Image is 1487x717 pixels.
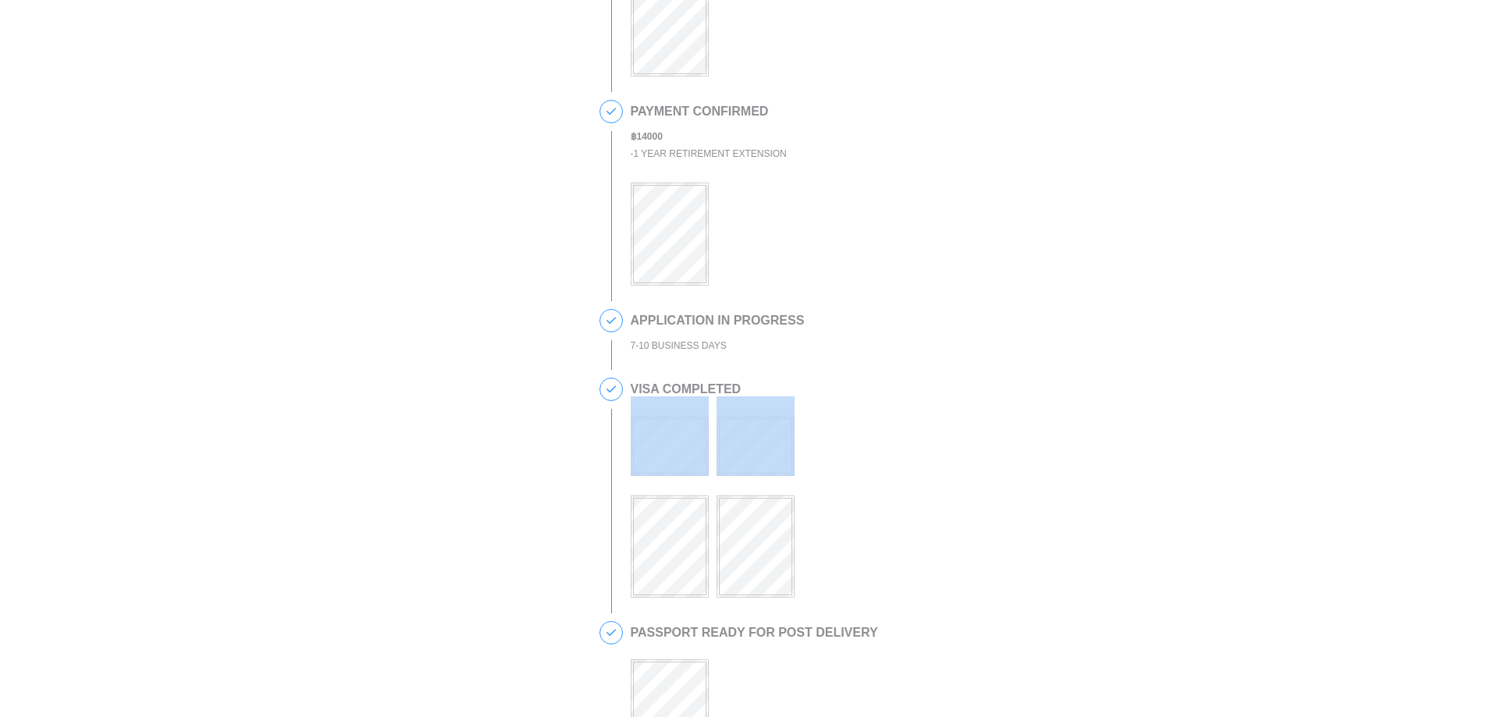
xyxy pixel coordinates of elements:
span: 2 [600,101,622,122]
b: ฿ 14000 [631,131,663,142]
span: 4 [600,378,622,400]
div: 7-10 BUSINESS DAYS [631,337,805,355]
span: 5 [600,622,622,644]
h2: APPLICATION IN PROGRESS [631,314,805,328]
h2: VISA COMPLETED [631,382,880,396]
h2: PASSPORT READY FOR POST DELIVERY [631,626,880,640]
span: 3 [600,310,622,332]
h2: PAYMENT CONFIRMED [631,105,787,119]
div: - 1 Year Retirement Extension [631,145,787,163]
